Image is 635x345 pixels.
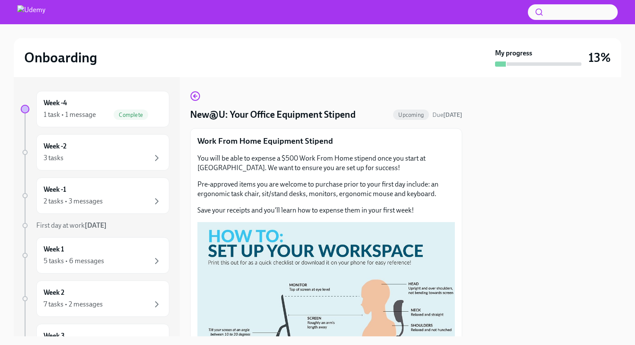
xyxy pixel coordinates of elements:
p: Work From Home Equipment Stipend [197,135,455,147]
img: Udemy [17,5,45,19]
p: Pre-approved items you are welcome to purchase prior to your first day include: an ergonomic task... [197,180,455,199]
span: First day at work [36,221,107,229]
div: 3 tasks [44,153,63,163]
h6: Week -4 [44,98,67,108]
a: Week -41 task • 1 messageComplete [21,91,169,127]
span: Complete [114,112,148,118]
h6: Week 3 [44,331,65,341]
strong: [DATE] [85,221,107,229]
strong: My progress [495,48,532,58]
p: Save your receipts and you'll learn how to expense them in your first week! [197,206,455,215]
p: You will be able to expense a $500 Work From Home stipend once you start at [GEOGRAPHIC_DATA]. We... [197,154,455,173]
h3: 13% [588,50,611,65]
span: Upcoming [393,112,429,118]
span: October 7th, 2025 04:30 [432,111,462,119]
h6: Week 1 [44,245,64,254]
div: 2 tasks • 3 messages [44,197,103,206]
a: Week 15 tasks • 6 messages [21,237,169,274]
h6: Week -2 [44,142,67,151]
h6: Week -1 [44,185,66,194]
a: Week -23 tasks [21,134,169,171]
h4: New@U: Your Office Equipment Stipend [190,108,356,121]
a: Week 27 tasks • 2 messages [21,281,169,317]
div: 7 tasks • 2 messages [44,300,103,309]
a: First day at work[DATE] [21,221,169,230]
div: 1 task • 1 message [44,110,96,119]
strong: [DATE] [443,111,462,119]
h2: Onboarding [24,49,97,66]
h6: Week 2 [44,288,64,297]
div: 5 tasks • 6 messages [44,256,104,266]
span: Due [432,111,462,119]
a: Week -12 tasks • 3 messages [21,177,169,214]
